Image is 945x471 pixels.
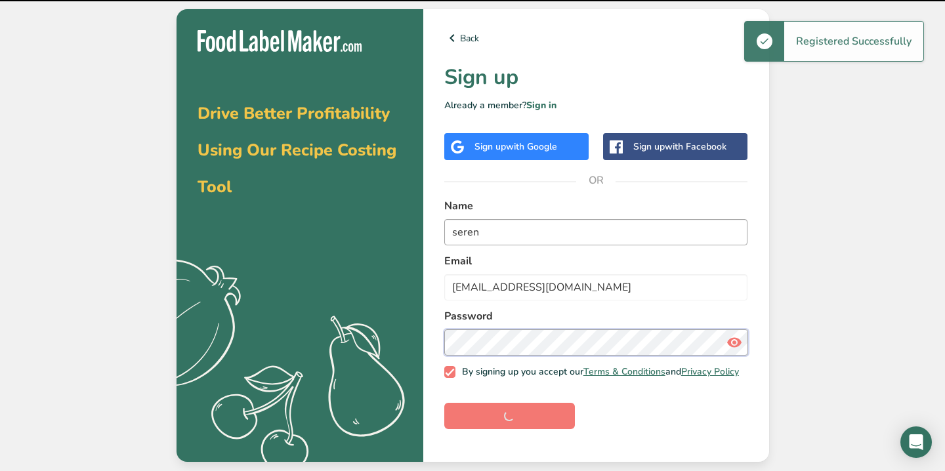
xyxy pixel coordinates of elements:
img: Food Label Maker [198,30,362,52]
label: Password [444,308,748,324]
div: Registered Successfully [784,22,923,61]
span: OR [576,161,616,200]
h1: Sign up [444,62,748,93]
span: Drive Better Profitability Using Our Recipe Costing Tool [198,102,396,198]
div: Sign up [474,140,557,154]
span: By signing up you accept our and [455,366,739,378]
span: with Facebook [665,140,726,153]
div: Open Intercom Messenger [900,426,932,458]
a: Sign in [526,99,556,112]
label: Email [444,253,748,269]
label: Name [444,198,748,214]
a: Privacy Policy [681,365,739,378]
input: email@example.com [444,274,748,300]
p: Already a member? [444,98,748,112]
a: Back [444,30,748,46]
div: Sign up [633,140,726,154]
input: John Doe [444,219,748,245]
span: with Google [506,140,557,153]
a: Terms & Conditions [583,365,665,378]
